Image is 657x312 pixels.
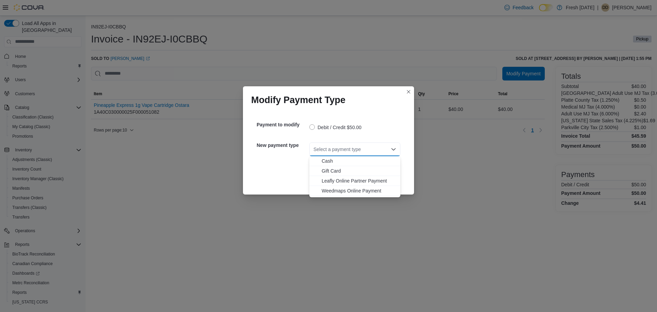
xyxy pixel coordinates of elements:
[309,186,400,196] button: Weedmaps Online Payment
[322,177,396,184] span: Leafly Online Partner Payment
[309,156,400,166] button: Cash
[309,166,400,176] button: Gift Card
[322,167,396,174] span: Gift Card
[309,156,400,196] div: Choose from the following options
[251,95,346,105] h1: Modify Payment Type
[404,88,413,96] button: Closes this modal window
[309,176,400,186] button: Leafly Online Partner Payment
[309,123,361,132] label: Debit / Credit $50.00
[322,187,396,194] span: Weedmaps Online Payment
[322,158,396,164] span: Cash
[257,118,308,132] h5: Payment to modify
[257,138,308,152] h5: New payment type
[391,147,396,152] button: Close list of options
